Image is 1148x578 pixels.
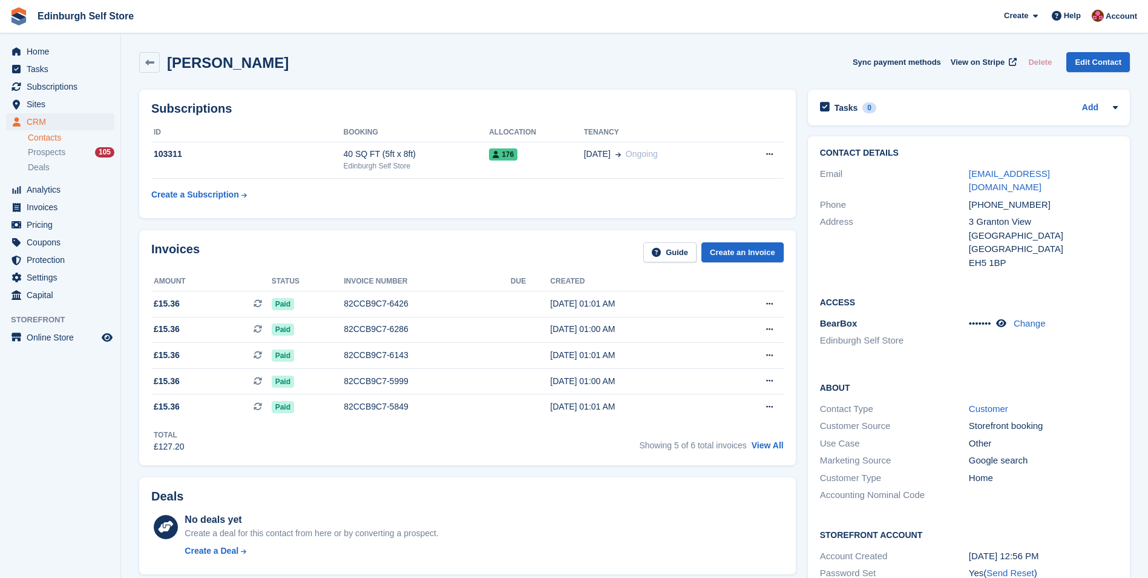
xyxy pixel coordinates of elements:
[100,330,114,345] a: Preview store
[343,161,489,171] div: Edinburgh Self Store
[167,55,289,71] h2: [PERSON_NAME]
[584,123,733,142] th: Tenancy
[27,329,99,346] span: Online Store
[6,287,114,304] a: menu
[344,400,511,413] div: 82CCB9C7-5849
[820,471,969,485] div: Customer Type
[820,528,1118,540] h2: Storefront Account
[626,149,658,159] span: Ongoing
[151,184,247,206] a: Create a Subscription
[951,56,1005,68] span: View on Stripe
[27,113,99,130] span: CRM
[151,272,272,291] th: Amount
[6,329,114,346] a: menu
[820,198,969,212] div: Phone
[969,215,1118,229] div: 3 Granton View
[6,61,114,78] a: menu
[27,61,99,78] span: Tasks
[28,162,50,173] span: Deals
[820,402,969,416] div: Contact Type
[95,147,114,158] div: 105
[154,375,180,388] span: £15.36
[151,188,239,201] div: Create a Subscription
[6,199,114,216] a: menu
[28,132,114,144] a: Contacts
[27,199,99,216] span: Invoices
[343,148,489,161] div: 40 SQ FT (5ft x 8ft)
[343,123,489,142] th: Booking
[6,216,114,233] a: menu
[28,147,65,158] span: Prospects
[820,148,1118,158] h2: Contact Details
[969,168,1050,193] a: [EMAIL_ADDRESS][DOMAIN_NAME]
[820,550,969,563] div: Account Created
[550,349,718,362] div: [DATE] 01:01 AM
[969,318,991,328] span: •••••••
[820,318,858,328] span: BearBox
[6,113,114,130] a: menu
[550,323,718,336] div: [DATE] 01:00 AM
[820,215,969,270] div: Address
[6,181,114,198] a: menu
[643,242,697,262] a: Guide
[862,102,876,113] div: 0
[986,568,1034,578] a: Send Reset
[820,296,1118,308] h2: Access
[151,490,183,503] h2: Deals
[154,349,180,362] span: £15.36
[969,471,1118,485] div: Home
[584,148,611,161] span: [DATE]
[154,400,180,413] span: £15.36
[11,314,120,326] span: Storefront
[154,323,180,336] span: £15.36
[820,488,969,502] div: Accounting Nominal Code
[969,229,1118,243] div: [GEOGRAPHIC_DATA]
[151,123,343,142] th: ID
[6,78,114,95] a: menu
[1014,318,1046,328] a: Change
[969,404,1008,414] a: Customer
[820,454,969,468] div: Marketing Source
[969,256,1118,270] div: EH5 1BP
[344,349,511,362] div: 82CCB9C7-6143
[6,234,114,251] a: menu
[272,272,344,291] th: Status
[344,375,511,388] div: 82CCB9C7-5999
[6,269,114,286] a: menu
[983,568,1037,578] span: ( )
[550,272,718,291] th: Created
[151,102,784,116] h2: Subscriptions
[1064,10,1081,22] span: Help
[154,297,180,310] span: £15.36
[550,400,718,413] div: [DATE] 01:01 AM
[27,234,99,251] span: Coupons
[185,513,438,527] div: No deals yet
[151,148,343,161] div: 103311
[272,324,294,336] span: Paid
[853,52,941,72] button: Sync payment methods
[185,545,438,557] a: Create a Deal
[1004,10,1028,22] span: Create
[969,198,1118,212] div: [PHONE_NUMBER]
[344,297,511,310] div: 82CCB9C7-6426
[27,269,99,286] span: Settings
[1092,10,1104,22] img: Lucy Michalec
[6,43,114,60] a: menu
[835,102,858,113] h2: Tasks
[489,123,584,142] th: Allocation
[6,251,114,268] a: menu
[969,242,1118,256] div: [GEOGRAPHIC_DATA]
[1106,10,1137,22] span: Account
[272,376,294,388] span: Paid
[969,437,1118,451] div: Other
[28,146,114,159] a: Prospects 105
[27,78,99,95] span: Subscriptions
[820,334,969,348] li: Edinburgh Self Store
[511,272,551,291] th: Due
[820,167,969,194] div: Email
[344,272,511,291] th: Invoice number
[1066,52,1130,72] a: Edit Contact
[272,401,294,413] span: Paid
[820,437,969,451] div: Use Case
[272,298,294,310] span: Paid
